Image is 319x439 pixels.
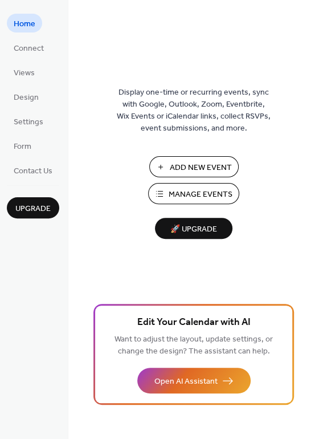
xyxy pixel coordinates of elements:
[15,203,51,215] span: Upgrade
[114,332,273,359] span: Want to adjust the layout, update settings, or change the design? The assistant can help.
[137,315,251,331] span: Edit Your Calendar with AI
[162,222,226,237] span: 🚀 Upgrade
[14,92,39,104] span: Design
[149,156,239,177] button: Add New Event
[7,136,38,155] a: Form
[155,218,232,239] button: 🚀 Upgrade
[7,14,42,32] a: Home
[137,368,251,393] button: Open AI Assistant
[117,87,271,135] span: Display one-time or recurring events, sync with Google, Outlook, Zoom, Eventbrite, Wix Events or ...
[154,376,218,388] span: Open AI Assistant
[14,43,44,55] span: Connect
[170,162,232,174] span: Add New Event
[7,112,50,131] a: Settings
[14,116,43,128] span: Settings
[14,165,52,177] span: Contact Us
[7,87,46,106] a: Design
[148,183,239,204] button: Manage Events
[169,189,232,201] span: Manage Events
[7,161,59,180] a: Contact Us
[14,18,35,30] span: Home
[14,67,35,79] span: Views
[7,63,42,82] a: Views
[7,38,51,57] a: Connect
[14,141,31,153] span: Form
[7,197,59,218] button: Upgrade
